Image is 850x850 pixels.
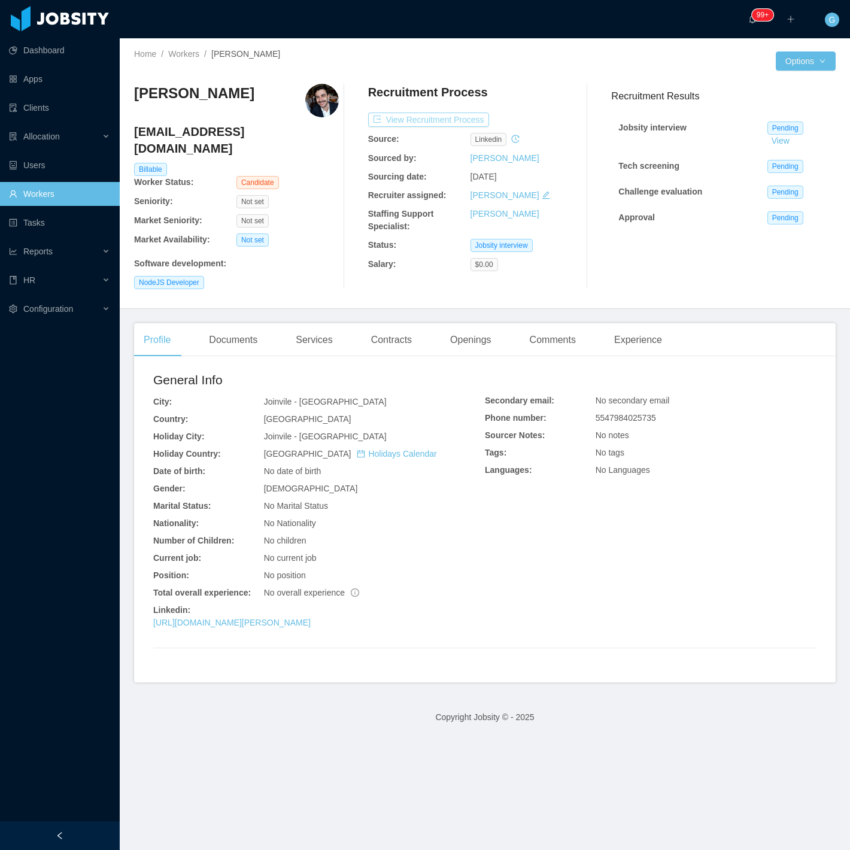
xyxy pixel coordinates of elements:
[153,466,205,476] b: Date of birth:
[767,186,803,199] span: Pending
[134,177,193,187] b: Worker Status:
[767,122,803,135] span: Pending
[153,414,188,424] b: Country:
[485,465,532,475] b: Languages:
[596,447,816,459] div: No tags
[441,323,501,357] div: Openings
[264,536,306,545] span: No children
[470,172,497,181] span: [DATE]
[829,13,836,27] span: G
[236,233,269,247] span: Not set
[23,304,73,314] span: Configuration
[9,211,110,235] a: icon: profileTasks
[470,190,539,200] a: [PERSON_NAME]
[767,136,794,145] a: View
[596,465,650,475] span: No Languages
[153,397,172,406] b: City:
[264,588,359,597] span: No overall experience
[470,258,498,271] span: $0.00
[368,84,488,101] h4: Recruitment Process
[605,323,672,357] div: Experience
[470,133,507,146] span: linkedin
[596,413,656,423] span: 5547984025735
[9,67,110,91] a: icon: appstoreApps
[470,153,539,163] a: [PERSON_NAME]
[611,89,836,104] h3: Recruitment Results
[134,84,254,103] h3: [PERSON_NAME]
[153,518,199,528] b: Nationality:
[485,430,545,440] b: Sourcer Notes:
[368,190,447,200] b: Recruiter assigned:
[511,135,520,143] i: icon: history
[153,536,234,545] b: Number of Children:
[485,396,554,405] b: Secondary email:
[153,618,311,627] a: [URL][DOMAIN_NAME][PERSON_NAME]
[520,323,585,357] div: Comments
[264,553,317,563] span: No current job
[9,132,17,141] i: icon: solution
[618,123,687,132] strong: Jobsity interview
[153,371,485,390] h2: General Info
[134,123,339,157] h4: [EMAIL_ADDRESS][DOMAIN_NAME]
[211,49,280,59] span: [PERSON_NAME]
[134,196,173,206] b: Seniority:
[161,49,163,59] span: /
[264,570,306,580] span: No position
[153,432,205,441] b: Holiday City:
[236,195,269,208] span: Not set
[236,176,279,189] span: Candidate
[264,501,328,511] span: No Marital Status
[153,588,251,597] b: Total overall experience:
[767,211,803,224] span: Pending
[9,153,110,177] a: icon: robotUsers
[305,84,339,117] img: 7992be96-e141-44a5-a876-f69e17734a19_68b7022ac4310-400w.png
[485,448,506,457] b: Tags:
[368,259,396,269] b: Salary:
[134,276,204,289] span: NodeJS Developer
[134,259,226,268] b: Software development :
[351,588,359,597] span: info-circle
[470,209,539,218] a: [PERSON_NAME]
[368,134,399,144] b: Source:
[618,212,655,222] strong: Approval
[134,49,156,59] a: Home
[204,49,207,59] span: /
[153,605,190,615] b: Linkedin:
[23,275,35,285] span: HR
[618,187,702,196] strong: Challenge evaluation
[357,449,436,459] a: icon: calendarHolidays Calendar
[368,172,427,181] b: Sourcing date:
[9,305,17,313] i: icon: setting
[9,38,110,62] a: icon: pie-chartDashboard
[153,570,189,580] b: Position:
[23,132,60,141] span: Allocation
[362,323,421,357] div: Contracts
[134,235,210,244] b: Market Availability:
[368,153,417,163] b: Sourced by:
[9,247,17,256] i: icon: line-chart
[9,276,17,284] i: icon: book
[153,484,186,493] b: Gender:
[264,484,358,493] span: [DEMOGRAPHIC_DATA]
[264,397,387,406] span: Joinvile - [GEOGRAPHIC_DATA]
[264,449,437,459] span: [GEOGRAPHIC_DATA]
[23,247,53,256] span: Reports
[286,323,342,357] div: Services
[748,15,757,23] i: icon: bell
[9,96,110,120] a: icon: auditClients
[470,239,533,252] span: Jobsity interview
[618,161,679,171] strong: Tech screening
[776,51,836,71] button: Optionsicon: down
[199,323,267,357] div: Documents
[153,449,221,459] b: Holiday Country:
[134,215,202,225] b: Market Seniority:
[120,697,850,738] footer: Copyright Jobsity © - 2025
[596,396,670,405] span: No secondary email
[542,191,550,199] i: icon: edit
[368,115,489,125] a: icon: exportView Recruitment Process
[368,113,489,127] button: icon: exportView Recruitment Process
[787,15,795,23] i: icon: plus
[236,214,269,227] span: Not set
[153,501,211,511] b: Marital Status:
[752,9,773,21] sup: 205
